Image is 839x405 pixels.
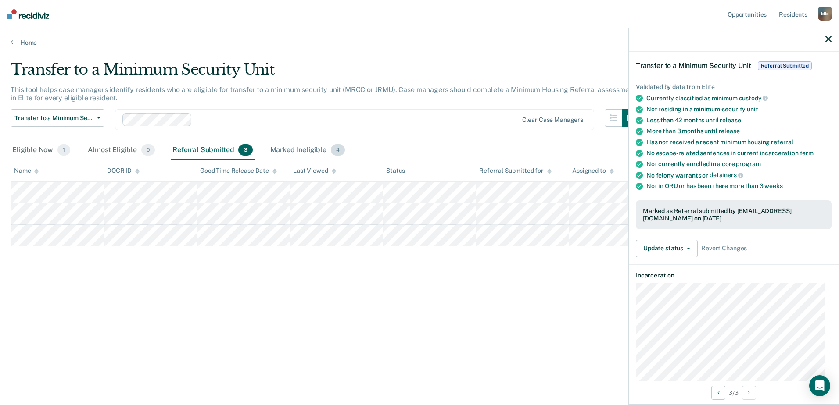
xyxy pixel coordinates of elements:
[11,85,636,102] p: This tool helps case managers identify residents who are eligible for transfer to a minimum secur...
[736,160,760,167] span: program
[629,381,839,404] div: 3 / 3
[14,114,93,122] span: Transfer to a Minimum Security Unit
[719,128,740,135] span: release
[238,144,252,156] span: 3
[643,207,825,222] div: Marked as Referral submitted by [EMAIL_ADDRESS][DOMAIN_NAME] on [DATE].
[646,139,832,146] div: Has not received a recent minimum housing
[11,60,640,85] div: Transfer to a Minimum Security Unit
[14,167,39,174] div: Name
[646,128,832,135] div: More than 3 months until
[710,171,743,178] span: detainers
[739,95,768,102] span: custody
[629,52,839,80] div: Transfer to a Minimum Security UnitReferral Submitted
[636,83,832,91] div: Validated by data from Elite
[7,9,49,19] img: Recidiviz
[293,167,336,174] div: Last Viewed
[636,272,832,279] dt: Incarceration
[636,61,751,70] span: Transfer to a Minimum Security Unit
[764,182,782,189] span: weeks
[711,386,725,400] button: Previous Opportunity
[200,167,277,174] div: Good Time Release Date
[171,141,254,160] div: Referral Submitted
[646,106,832,113] div: Not residing in a minimum-security
[479,167,552,174] div: Referral Submitted for
[742,386,756,400] button: Next Opportunity
[11,141,72,160] div: Eligible Now
[57,144,70,156] span: 1
[646,160,832,168] div: Not currently enrolled in a core
[386,167,405,174] div: Status
[646,117,832,124] div: Less than 42 months until
[646,149,832,157] div: No escape-related sentences in current incarceration
[269,141,347,160] div: Marked Ineligible
[747,106,758,113] span: unit
[11,39,828,46] a: Home
[522,116,583,124] div: Clear case managers
[720,117,741,124] span: release
[809,375,830,396] div: Open Intercom Messenger
[86,141,157,160] div: Almost Eligible
[771,139,793,146] span: referral
[758,61,812,70] span: Referral Submitted
[141,144,155,156] span: 0
[818,7,832,21] div: M M
[572,167,613,174] div: Assigned to
[107,167,140,174] div: DOCR ID
[636,240,698,257] button: Update status
[646,94,832,102] div: Currently classified as minimum
[646,182,832,190] div: Not in ORU or has been there more than 3
[701,245,747,252] span: Revert Changes
[646,171,832,179] div: No felony warrants or
[800,149,814,156] span: term
[331,144,345,156] span: 4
